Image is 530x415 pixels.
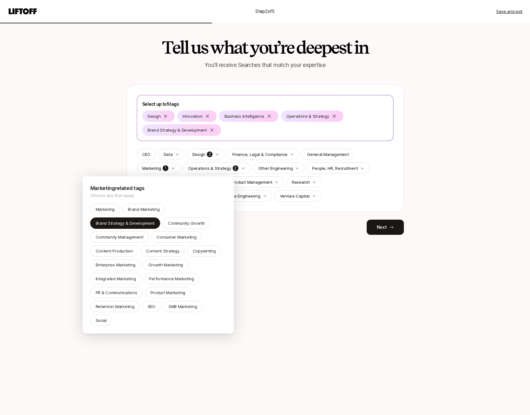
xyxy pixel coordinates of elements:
p: Marketing related tags [90,184,226,192]
p: Product Marketing [150,289,185,296]
p: Social [96,317,107,323]
p: PR & Communications [96,289,137,296]
p: Community Growth [168,220,205,226]
p: SEO [148,303,155,310]
p: SMB Marketing [168,303,197,310]
p: Community Management [96,234,143,240]
p: Growth Marketing [149,262,183,268]
p: Copywriting [193,248,216,254]
p: Choose any that apply [90,192,226,199]
p: Retention Marketing [96,303,134,310]
p: Performance Marketing [149,276,194,282]
p: Marketing [96,206,115,212]
p: Content Production [96,248,133,254]
p: Content Strategy [146,248,179,254]
p: Integrated Marketing [96,276,136,282]
p: Brand Strategy & Development [96,220,155,226]
p: Consumer Marketing [157,234,196,240]
p: Enterprise Marketing [96,262,135,268]
p: Brand Marketing [128,206,160,212]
